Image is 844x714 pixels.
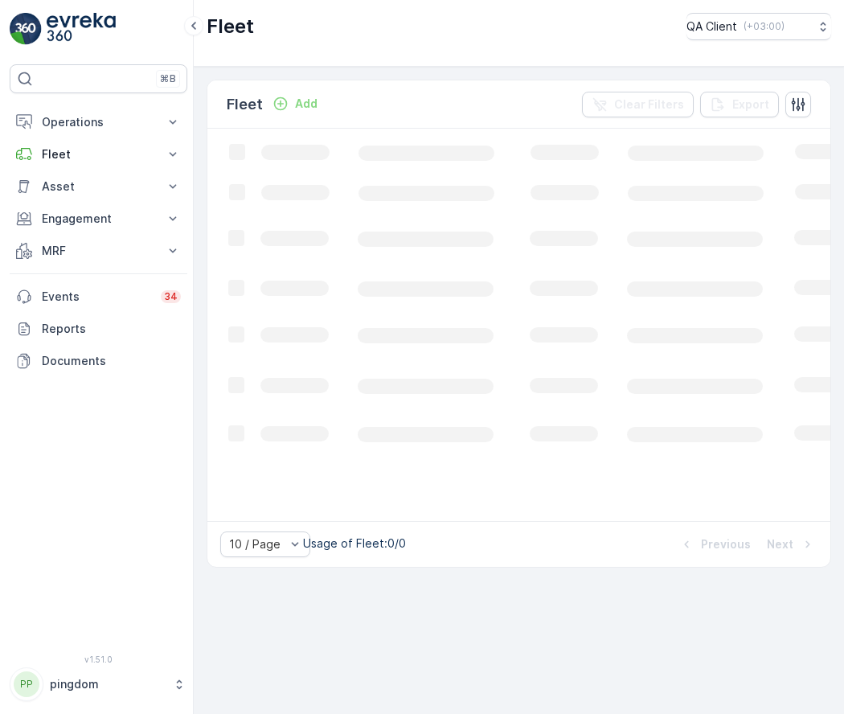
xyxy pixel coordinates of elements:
[677,535,752,554] button: Previous
[42,243,155,259] p: MRF
[582,92,694,117] button: Clear Filters
[701,536,751,552] p: Previous
[10,170,187,203] button: Asset
[50,676,165,692] p: pingdom
[10,203,187,235] button: Engagement
[14,671,39,697] div: PP
[10,106,187,138] button: Operations
[744,20,785,33] p: ( +03:00 )
[10,345,187,377] a: Documents
[10,667,187,701] button: PPpingdom
[47,13,116,45] img: logo_light-DOdMpM7g.png
[160,72,176,85] p: ⌘B
[767,536,793,552] p: Next
[42,289,151,305] p: Events
[686,13,831,40] button: QA Client(+03:00)
[732,96,769,113] p: Export
[207,14,254,39] p: Fleet
[42,146,155,162] p: Fleet
[42,321,181,337] p: Reports
[266,94,324,113] button: Add
[10,654,187,664] span: v 1.51.0
[303,535,406,552] p: Usage of Fleet : 0/0
[10,313,187,345] a: Reports
[10,235,187,267] button: MRF
[614,96,684,113] p: Clear Filters
[42,114,155,130] p: Operations
[686,18,737,35] p: QA Client
[10,13,42,45] img: logo
[42,211,155,227] p: Engagement
[10,138,187,170] button: Fleet
[10,281,187,313] a: Events34
[295,96,318,112] p: Add
[42,178,155,195] p: Asset
[42,353,181,369] p: Documents
[700,92,779,117] button: Export
[765,535,817,554] button: Next
[164,290,178,303] p: 34
[227,93,263,116] p: Fleet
